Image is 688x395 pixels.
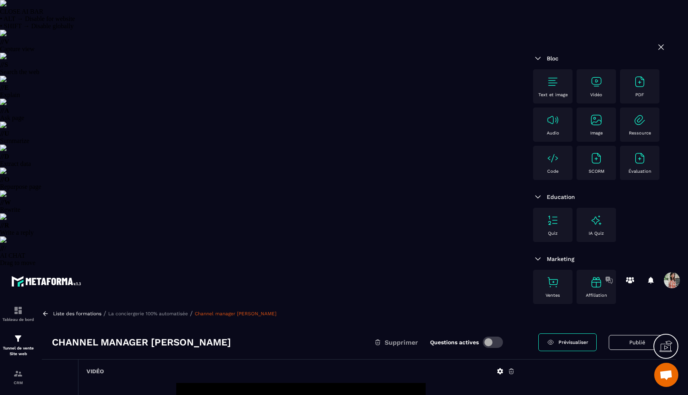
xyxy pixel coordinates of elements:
p: Tunnel de vente Site web [2,345,34,357]
img: formation [13,369,23,378]
a: formationformationTableau de bord [2,300,34,328]
p: CRM [2,381,34,385]
h3: Channel manager [PERSON_NAME] [52,336,231,349]
label: Questions actives [430,339,479,345]
a: Channel manager [PERSON_NAME] [195,311,276,316]
img: formation [13,334,23,343]
a: La conciergerie 100% automatisée [108,311,188,316]
span: / [103,310,106,317]
div: Ouvrir le chat [654,363,678,387]
span: / [190,310,193,317]
img: formation [13,306,23,315]
p: Tableau de bord [2,317,34,322]
h6: Vidéo [87,368,104,374]
span: Supprimer [385,339,418,346]
a: formationformationCRM [2,363,34,391]
a: formationformationTunnel de vente Site web [2,328,34,363]
a: Liste des formations [53,311,101,316]
img: logo [11,274,84,289]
